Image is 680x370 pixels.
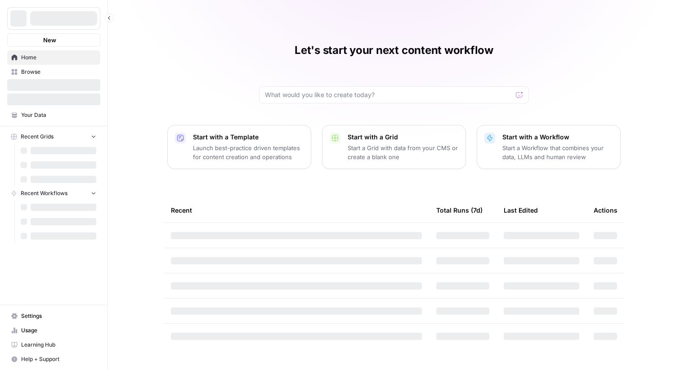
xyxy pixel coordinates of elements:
[436,198,483,223] div: Total Runs (7d)
[7,108,100,122] a: Your Data
[21,326,96,334] span: Usage
[21,133,54,141] span: Recent Grids
[7,187,100,200] button: Recent Workflows
[7,338,100,352] a: Learning Hub
[7,50,100,65] a: Home
[265,90,512,99] input: What would you like to create today?
[7,352,100,366] button: Help + Support
[504,198,538,223] div: Last Edited
[21,53,96,62] span: Home
[7,65,100,79] a: Browse
[21,68,96,76] span: Browse
[594,198,617,223] div: Actions
[7,309,100,323] a: Settings
[502,143,613,161] p: Start a Workflow that combines your data, LLMs and human review
[7,130,100,143] button: Recent Grids
[7,33,100,47] button: New
[21,111,96,119] span: Your Data
[348,133,458,142] p: Start with a Grid
[21,341,96,349] span: Learning Hub
[193,133,304,142] p: Start with a Template
[477,125,621,169] button: Start with a WorkflowStart a Workflow that combines your data, LLMs and human review
[167,125,311,169] button: Start with a TemplateLaunch best-practice driven templates for content creation and operations
[502,133,613,142] p: Start with a Workflow
[43,36,56,45] span: New
[322,125,466,169] button: Start with a GridStart a Grid with data from your CMS or create a blank one
[21,355,96,363] span: Help + Support
[348,143,458,161] p: Start a Grid with data from your CMS or create a blank one
[7,323,100,338] a: Usage
[295,43,493,58] h1: Let's start your next content workflow
[193,143,304,161] p: Launch best-practice driven templates for content creation and operations
[21,189,67,197] span: Recent Workflows
[171,198,422,223] div: Recent
[21,312,96,320] span: Settings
